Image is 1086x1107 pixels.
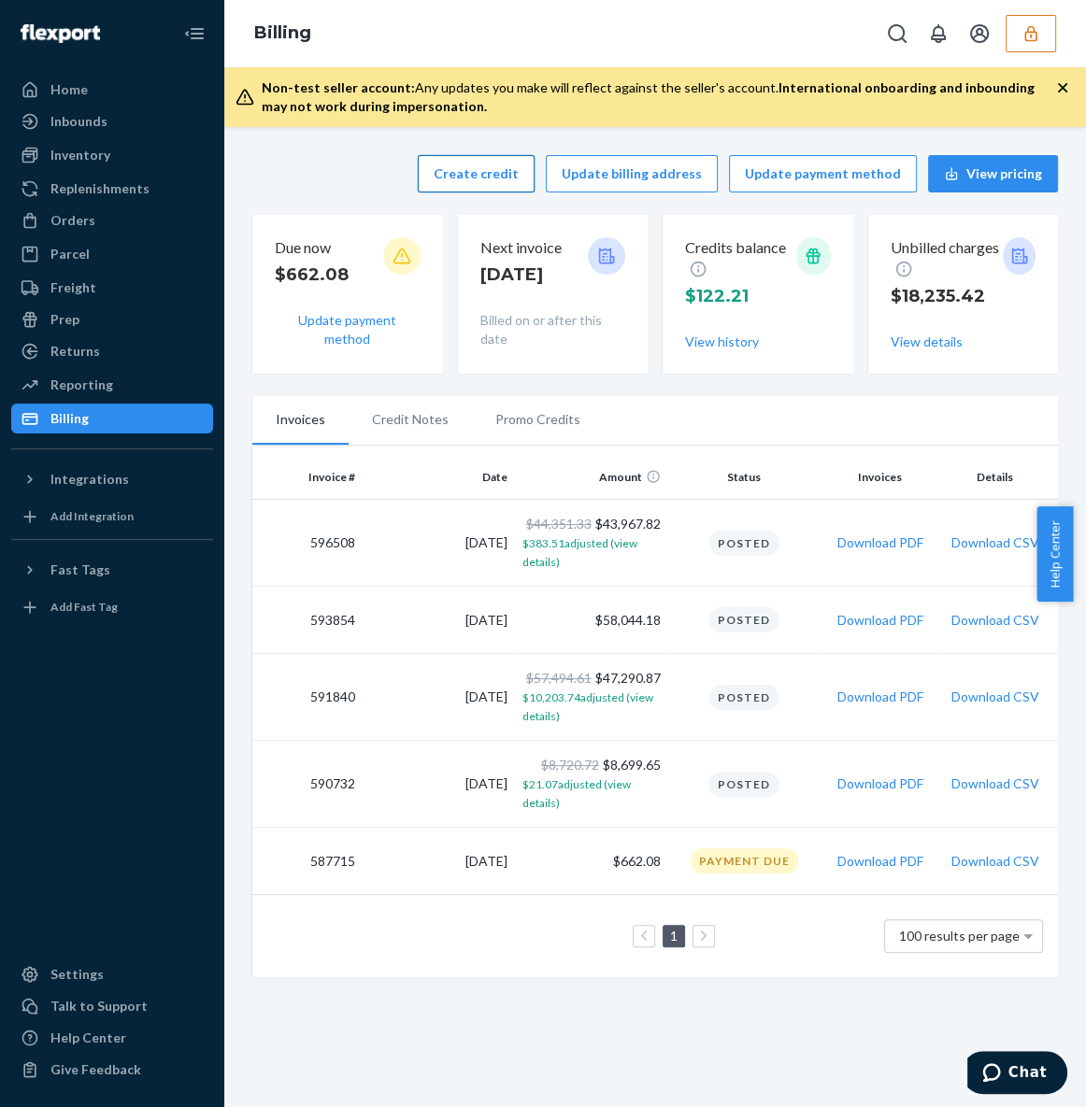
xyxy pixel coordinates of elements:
div: Posted [709,685,779,710]
span: Non-test seller account: [262,79,415,95]
span: $383.51 adjusted (view details) [522,536,637,569]
span: $57,494.61 [526,670,592,686]
td: 590732 [252,741,363,828]
a: Billing [254,22,311,43]
button: Open Search Box [879,15,916,52]
div: Payment Due [691,848,798,873]
div: Add Fast Tag [50,599,118,615]
a: Inventory [11,140,213,170]
li: Promo Credits [472,396,604,443]
div: Posted [709,772,779,797]
p: Unbilled charges [891,237,1004,280]
a: Reporting [11,370,213,400]
td: [DATE] [363,828,515,895]
button: Open account menu [961,15,998,52]
a: Parcel [11,239,213,269]
div: Talk to Support [50,997,148,1015]
a: Freight [11,273,213,303]
button: Open notifications [920,15,957,52]
div: Integrations [50,470,129,489]
div: Give Feedback [50,1060,141,1079]
a: Help Center [11,1023,213,1053]
iframe: Opens a widget where you can chat to one of our agents [967,1051,1067,1098]
li: Credit Notes [349,396,472,443]
td: $58,044.18 [515,587,667,654]
div: Parcel [50,245,90,263]
button: Download PDF [836,852,922,871]
div: Billing [50,409,89,428]
button: Download CSV [950,533,1038,552]
div: Prep [50,310,79,329]
p: Due now [275,237,349,259]
div: Posted [709,607,779,632]
a: Orders [11,206,213,235]
div: Inbounds [50,112,107,131]
p: $662.08 [275,263,349,287]
span: $10,203.74 adjusted (view details) [522,690,653,723]
button: Fast Tags [11,555,213,585]
th: Amount [515,455,667,500]
button: Talk to Support [11,991,213,1021]
button: Download PDF [836,774,922,793]
div: Help Center [50,1029,126,1047]
button: Download CSV [950,852,1038,871]
a: Billing [11,404,213,433]
button: Update billing address [546,155,718,192]
a: Add Fast Tag [11,592,213,622]
td: $662.08 [515,828,667,895]
ol: breadcrumbs [239,7,326,61]
div: Reporting [50,376,113,394]
button: View history [685,333,759,351]
td: 596508 [252,500,363,587]
p: $18,235.42 [891,284,1004,308]
td: [DATE] [363,587,515,654]
td: 587715 [252,828,363,895]
div: Fast Tags [50,561,110,579]
button: $21.07adjusted (view details) [522,774,660,812]
a: Prep [11,305,213,334]
th: Status [668,455,821,500]
th: Date [363,455,515,500]
p: [DATE] [480,263,562,287]
li: Invoices [252,396,349,445]
a: Replenishments [11,174,213,204]
span: $122.21 [685,286,749,306]
td: $8,699.65 [515,741,667,828]
td: 591840 [252,654,363,741]
div: Replenishments [50,179,150,198]
button: Update payment method [729,155,917,192]
td: $47,290.87 [515,654,667,741]
button: Create credit [418,155,535,192]
button: Integrations [11,464,213,494]
div: Orders [50,211,95,230]
p: Billed on or after this date [480,311,626,348]
span: $21.07 adjusted (view details) [522,777,631,810]
button: Download CSV [950,688,1038,706]
button: Download PDF [836,688,922,706]
a: Add Integration [11,502,213,532]
div: Home [50,80,88,99]
div: Freight [50,278,96,297]
td: 593854 [252,587,363,654]
div: Posted [709,531,779,556]
a: Returns [11,336,213,366]
td: [DATE] [363,654,515,741]
td: [DATE] [363,500,515,587]
button: $10,203.74adjusted (view details) [522,688,660,725]
button: Download PDF [836,533,922,552]
button: View details [891,333,963,351]
th: Invoices [821,455,939,500]
button: Give Feedback [11,1055,213,1085]
div: Returns [50,342,100,361]
button: View pricing [928,155,1058,192]
td: [DATE] [363,741,515,828]
div: Add Integration [50,508,134,524]
a: Home [11,75,213,105]
img: Flexport logo [21,24,100,43]
button: Update payment method [275,311,421,348]
a: Settings [11,959,213,989]
button: Close Navigation [176,15,213,52]
button: Download PDF [836,611,922,630]
span: $44,351.33 [526,516,592,532]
